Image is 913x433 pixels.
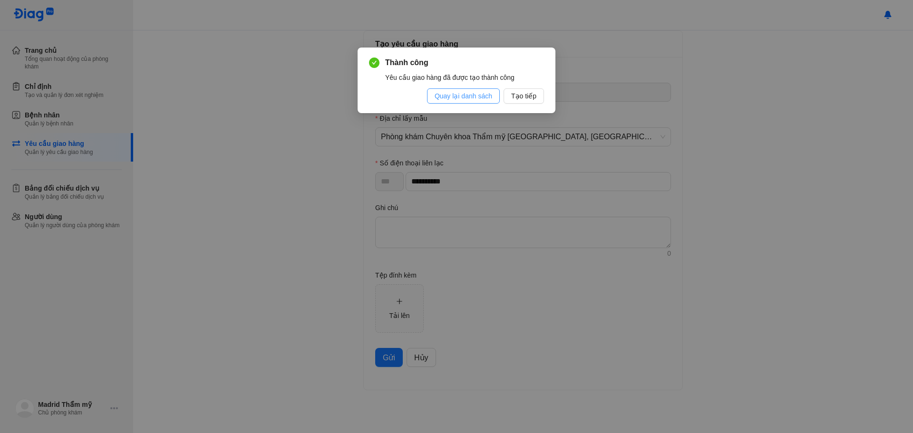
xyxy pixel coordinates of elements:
[504,88,544,104] button: Tạo tiếp
[385,57,544,68] span: Thành công
[369,58,379,68] span: check-circle
[427,88,500,104] button: Quay lại danh sách
[385,72,544,83] div: Yêu cầu giao hàng đã được tạo thành công
[435,91,492,101] span: Quay lại danh sách
[511,91,536,101] span: Tạo tiếp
